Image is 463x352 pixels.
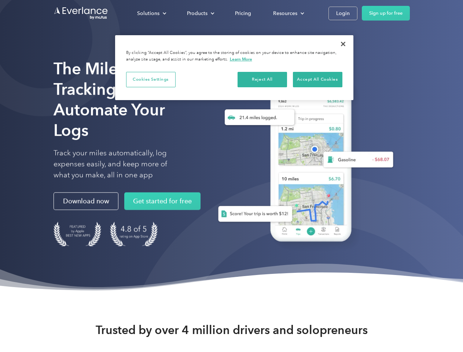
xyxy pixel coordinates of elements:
div: Resources [273,9,297,18]
p: Track your miles automatically, log expenses easily, and keep more of what you make, all in one app [54,148,184,181]
button: Close [335,36,351,52]
div: Solutions [130,7,172,20]
div: Login [336,9,350,18]
div: Products [180,7,220,20]
a: Pricing [228,7,258,20]
div: Solutions [137,9,159,18]
div: Resources [266,7,310,20]
a: Login [328,7,357,20]
a: More information about your privacy, opens in a new tab [230,56,252,62]
div: Pricing [235,9,251,18]
a: Go to homepage [54,6,109,20]
strong: Trusted by over 4 million drivers and solopreneurs [96,323,368,337]
button: Accept All Cookies [293,72,342,87]
a: Sign up for free [362,6,410,21]
div: Cookie banner [115,35,353,100]
img: Everlance, mileage tracker app, expense tracking app [206,70,399,253]
div: Privacy [115,35,353,100]
button: Cookies Settings [126,72,176,87]
img: Badge for Featured by Apple Best New Apps [54,222,101,246]
div: Products [187,9,207,18]
a: Download now [54,192,118,210]
a: Get started for free [124,192,201,210]
div: By clicking “Accept All Cookies”, you agree to the storing of cookies on your device to enhance s... [126,50,342,63]
button: Reject All [238,72,287,87]
img: 4.9 out of 5 stars on the app store [110,222,158,246]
